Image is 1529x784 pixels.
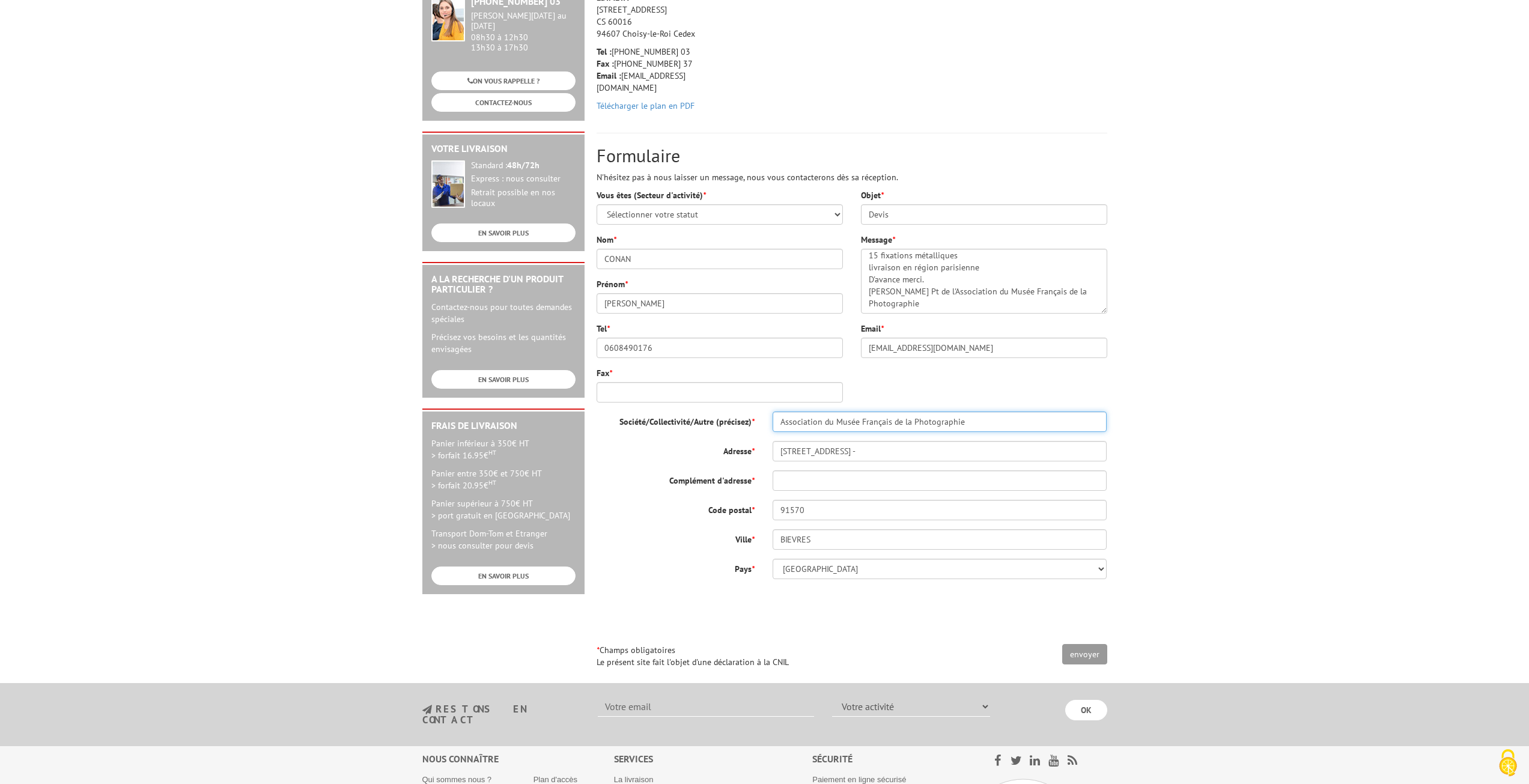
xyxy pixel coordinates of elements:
img: Cookies (fenêtre modale) [1493,748,1523,778]
label: Société/Collectivité/Autre (précisez) [588,412,764,428]
label: Prénom [597,278,628,290]
h2: A la recherche d'un produit particulier ? [431,274,576,295]
p: N'hésitez pas à nous laisser un message, nous vous contacterons dès sa réception. [597,171,1107,183]
div: Express : nous consulter [471,174,576,184]
p: Transport Dom-Tom et Etranger [431,527,576,552]
a: La livraison [614,775,654,784]
label: Message [861,234,895,246]
img: widget-livraison.jpg [431,160,465,208]
a: Paiement en ligne sécurisé [812,775,906,784]
input: envoyer [1062,644,1107,664]
a: Plan d'accès [533,775,577,784]
div: Nous connaître [422,752,614,766]
label: Nom [597,234,616,246]
label: Adresse [588,441,764,457]
p: [PHONE_NUMBER] 03 [PHONE_NUMBER] 37 [EMAIL_ADDRESS][DOMAIN_NAME] [597,46,711,94]
div: Retrait possible en nos locaux [471,187,576,209]
label: Fax [597,367,612,379]
label: Vous êtes (Secteur d'activité) [597,189,706,201]
strong: Tel : [597,46,612,57]
label: Objet [861,189,884,201]
div: 08h30 à 12h30 13h30 à 17h30 [471,11,576,52]
a: CONTACTEZ-NOUS [431,93,576,112]
a: Télécharger le plan en PDF [597,100,695,111]
h2: Votre livraison [431,144,576,154]
label: Tel [597,323,610,335]
strong: Email : [597,70,621,81]
h2: Formulaire [597,145,1107,165]
img: newsletter.jpg [422,705,432,715]
label: Complément d'adresse [588,470,764,487]
p: Champs obligatoires Le présent site fait l'objet d'une déclaration à la CNIL [597,644,1107,668]
iframe: reCAPTCHA [925,588,1107,635]
label: Code postal [588,500,764,516]
p: Panier inférieur à 350€ HT [431,437,576,461]
p: Panier supérieur à 750€ HT [431,497,576,521]
span: > nous consulter pour devis [431,540,533,551]
label: Email [861,323,884,335]
div: Sécurité [812,752,963,766]
p: Précisez vos besoins et les quantités envisagées [431,331,576,355]
span: > forfait 20.95€ [431,480,496,491]
span: > port gratuit en [GEOGRAPHIC_DATA] [431,510,570,521]
input: Votre email [598,696,814,717]
strong: 48h/72h [507,160,540,171]
p: Contactez-nous pour toutes demandes spéciales [431,301,576,325]
div: Standard : [471,160,576,171]
a: EN SAVOIR PLUS [431,370,576,389]
sup: HT [488,448,496,457]
h3: restons en contact [422,704,580,725]
input: OK [1065,700,1107,720]
button: Cookies (fenêtre modale) [1487,743,1529,784]
a: EN SAVOIR PLUS [431,567,576,585]
a: Qui sommes nous ? [422,775,492,784]
p: Panier entre 350€ et 750€ HT [431,467,576,491]
h2: Frais de Livraison [431,421,576,431]
a: EN SAVOIR PLUS [431,223,576,242]
div: [PERSON_NAME][DATE] au [DATE] [471,11,576,31]
label: Ville [588,529,764,545]
span: > forfait 16.95€ [431,450,496,461]
a: ON VOUS RAPPELLE ? [431,71,576,90]
div: Services [614,752,813,766]
label: Pays [588,559,764,575]
sup: HT [488,478,496,487]
strong: Fax : [597,58,614,69]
